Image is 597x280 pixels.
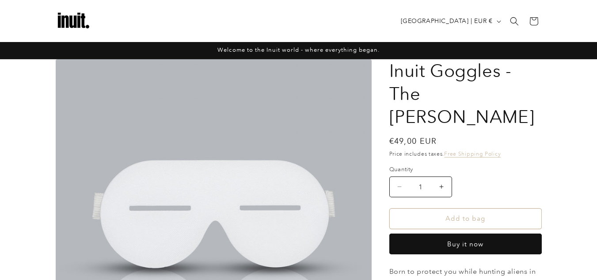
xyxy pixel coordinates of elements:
[56,4,91,39] img: Inuit Logo
[217,46,380,53] span: Welcome to the Inuit world - where everything began.
[389,150,542,158] div: Price includes taxes.
[395,13,505,30] button: [GEOGRAPHIC_DATA] | EUR €
[389,234,542,254] button: Buy it now
[389,59,542,128] h1: Inuit Goggles - The [PERSON_NAME]
[389,135,437,147] span: €49,00 EUR
[401,16,493,26] span: [GEOGRAPHIC_DATA] | EUR €
[389,165,542,174] label: Quantity
[505,12,524,31] summary: Search
[389,208,542,229] button: Add to bag
[444,150,501,157] a: Free Shipping Policy
[56,42,542,59] div: Announcement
